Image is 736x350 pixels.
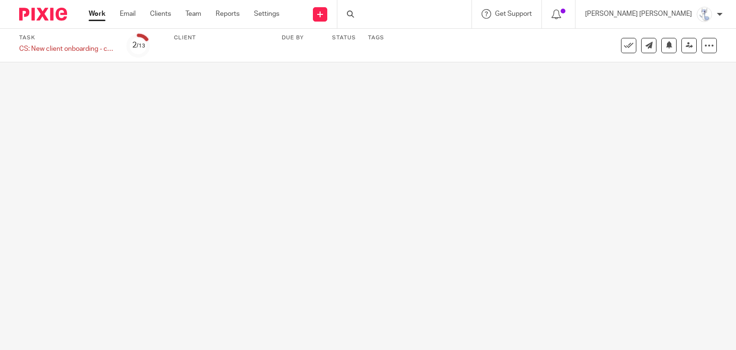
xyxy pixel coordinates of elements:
[282,34,320,42] label: Due by
[332,34,356,42] label: Status
[132,40,145,51] div: 2
[174,34,270,42] label: Client
[19,34,115,42] label: Task
[495,11,532,17] span: Get Support
[120,9,136,19] a: Email
[89,9,105,19] a: Work
[254,9,279,19] a: Settings
[368,34,384,42] label: Tags
[19,8,67,21] img: Pixie
[697,7,712,22] img: images.jfif
[19,44,115,54] div: CS: New client onboarding - corporate secretary
[150,9,171,19] a: Clients
[216,9,240,19] a: Reports
[137,43,145,48] small: /13
[585,9,692,19] p: [PERSON_NAME] [PERSON_NAME]
[185,9,201,19] a: Team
